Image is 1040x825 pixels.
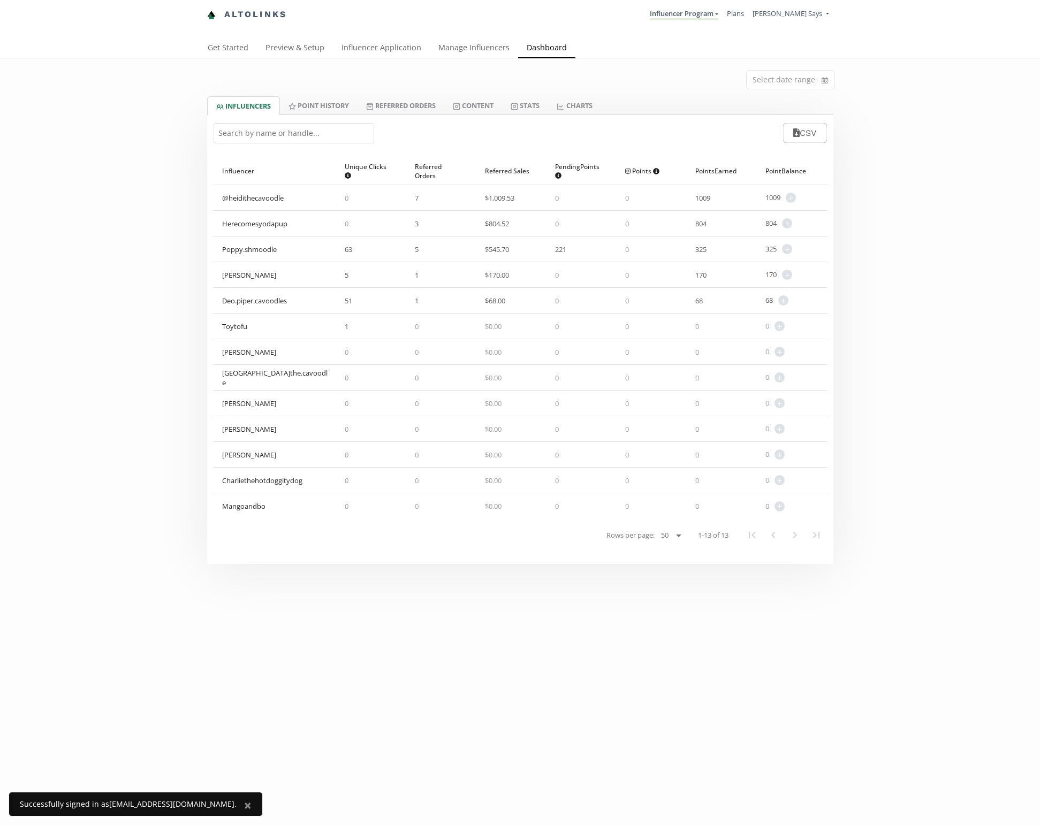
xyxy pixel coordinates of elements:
[775,475,785,485] span: +
[345,450,348,460] span: 0
[555,322,559,331] span: 0
[20,799,237,809] div: Successfully signed in as [EMAIL_ADDRESS][DOMAIN_NAME] .
[695,424,699,434] span: 0
[555,501,559,511] span: 0
[695,347,699,357] span: 0
[485,347,502,357] span: $ 0.00
[650,9,718,20] a: Influencer Program
[518,38,575,59] a: Dashboard
[625,296,629,305] span: 0
[555,347,559,357] span: 0
[345,501,348,511] span: 0
[485,399,502,408] span: $ 0.00
[222,157,328,185] div: Influencer
[333,38,430,59] a: Influencer Application
[625,399,629,408] span: 0
[415,450,419,460] span: 0
[485,219,509,228] span: $ 804.52
[786,193,796,203] span: +
[485,424,502,434] span: $ 0.00
[763,524,784,546] button: Previous Page
[765,321,769,331] span: 0
[345,219,348,228] span: 0
[280,96,358,114] a: Point HISTORY
[775,321,785,331] span: +
[485,450,502,460] span: $ 0.00
[214,123,374,143] input: Search by name or handle...
[415,322,419,331] span: 0
[199,38,257,59] a: Get Started
[415,399,419,408] span: 0
[415,219,419,228] span: 3
[345,373,348,383] span: 0
[727,9,744,18] a: Plans
[775,372,785,383] span: +
[822,75,828,86] svg: calendar
[765,398,769,408] span: 0
[222,424,276,434] div: [PERSON_NAME]
[485,193,514,203] span: $ 1,009.53
[606,530,655,540] span: Rows per page:
[555,296,559,305] span: 0
[695,373,699,383] span: 0
[222,245,277,254] div: Poppy.shmoodle
[358,96,444,114] a: Referred Orders
[222,368,328,387] div: [GEOGRAPHIC_DATA]the.cavoodle
[430,38,518,59] a: Manage Influencers
[244,796,252,814] span: ×
[485,476,502,485] span: $ 0.00
[806,524,827,546] button: Last Page
[784,524,806,546] button: Next Page
[345,296,352,305] span: 51
[555,162,599,180] span: Pending Points
[775,501,785,511] span: +
[765,347,769,357] span: 0
[345,322,348,331] span: 1
[782,218,792,228] span: +
[657,529,685,542] select: Rows per page:
[775,424,785,434] span: +
[625,322,629,331] span: 0
[695,450,699,460] span: 0
[765,501,769,511] span: 0
[222,501,265,511] div: Mangoandbo
[555,373,559,383] span: 0
[415,476,419,485] span: 0
[625,424,629,434] span: 0
[765,372,769,383] span: 0
[415,193,419,203] span: 7
[782,270,792,280] span: +
[345,399,348,408] span: 0
[548,96,601,114] a: CHARTS
[695,193,710,203] span: 1009
[625,245,629,254] span: 0
[765,475,769,485] span: 0
[207,11,216,19] img: favicon-32x32.png
[485,157,538,185] div: Referred Sales
[222,296,287,305] div: Deo.piper.cavoodles
[222,322,247,331] div: Toytofu
[222,450,276,460] div: [PERSON_NAME]
[485,296,505,305] span: $ 68.00
[765,193,780,203] span: 1009
[555,270,559,280] span: 0
[695,270,707,280] span: 170
[625,501,629,511] span: 0
[345,270,348,280] span: 5
[741,524,763,546] button: First Page
[782,244,792,254] span: +
[485,322,502,331] span: $ 0.00
[775,449,785,460] span: +
[345,476,348,485] span: 0
[625,166,660,175] span: Points
[415,424,419,434] span: 0
[233,792,262,818] button: Close
[345,193,348,203] span: 0
[415,501,419,511] span: 0
[555,245,566,254] span: 221
[555,399,559,408] span: 0
[765,270,777,280] span: 170
[695,245,707,254] span: 325
[555,193,559,203] span: 0
[625,450,629,460] span: 0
